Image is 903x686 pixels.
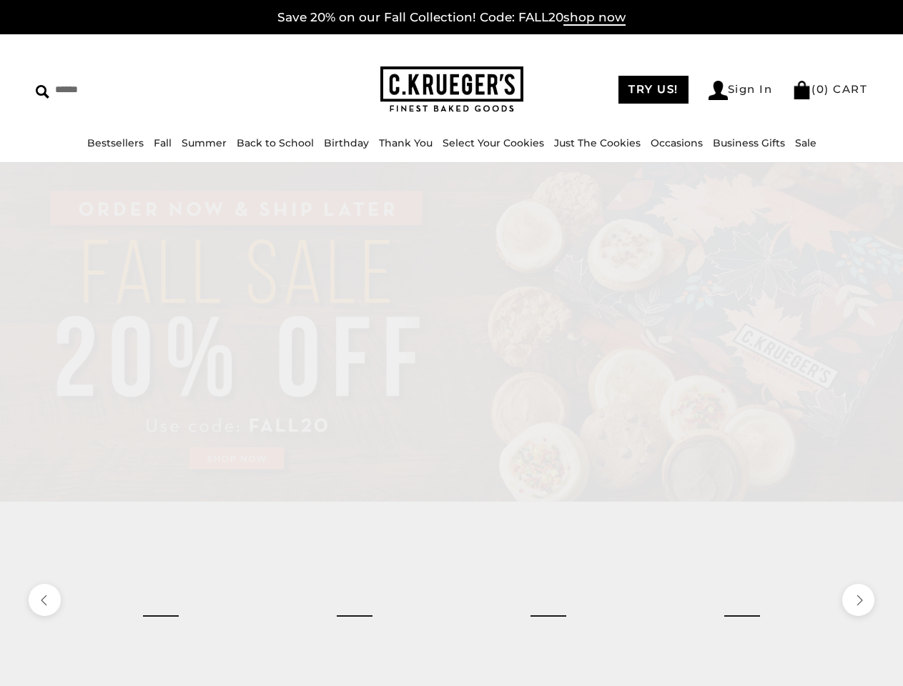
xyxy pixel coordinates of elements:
a: Fall [154,136,172,149]
a: Save 20% on our Fall Collection! Code: FALL20shop now [277,10,626,26]
img: Search [36,85,49,99]
a: Bestsellers [87,136,144,149]
a: Occasions [651,136,703,149]
a: Business Gifts [713,136,785,149]
button: next [842,584,874,616]
input: Search [36,79,226,101]
a: TRY US! [618,76,689,104]
button: previous [29,584,61,616]
img: Account [709,81,728,100]
a: (0) CART [792,82,867,96]
a: Sign In [709,81,773,100]
a: Summer [182,136,227,149]
a: Sale [795,136,816,149]
a: Birthday [324,136,369,149]
a: Select Your Cookies [443,136,544,149]
a: Back to School [237,136,314,149]
span: shop now [563,10,626,26]
a: Thank You [379,136,433,149]
span: 0 [816,82,825,96]
img: C.KRUEGER'S [380,66,523,113]
a: Just The Cookies [554,136,641,149]
img: Bag [792,81,811,99]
